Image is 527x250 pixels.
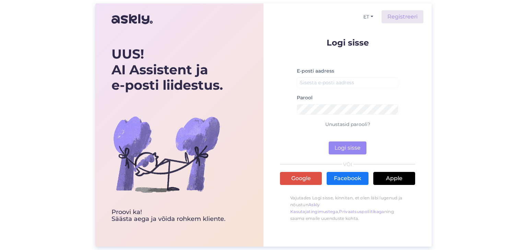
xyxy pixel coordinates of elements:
[327,172,368,185] a: Facebook
[339,209,384,214] a: Privaatsuspoliitikaga
[112,46,225,93] div: UUS! AI Assistent ja e-posti liidestus.
[280,38,415,47] p: Logi sisse
[290,202,338,214] a: Askly Kasutajatingimustega
[382,10,423,23] a: Registreeri
[297,67,334,75] label: E-posti aadress
[329,141,366,154] button: Logi sisse
[112,11,153,27] img: Askly
[325,121,370,127] a: Unustasid parooli?
[112,99,221,209] img: bg-askly
[112,209,225,223] div: Proovi ka! Säästa aega ja võida rohkem kliente.
[361,12,376,22] button: ET
[373,172,415,185] a: Apple
[297,77,398,88] input: Sisesta e-posti aadress
[280,191,415,225] p: Vajutades Logi sisse, kinnitan, et olen läbi lugenud ja nõustun , ning saama emaile uuenduste kohta.
[280,172,322,185] a: Google
[342,162,353,167] span: VÕI
[297,94,313,101] label: Parool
